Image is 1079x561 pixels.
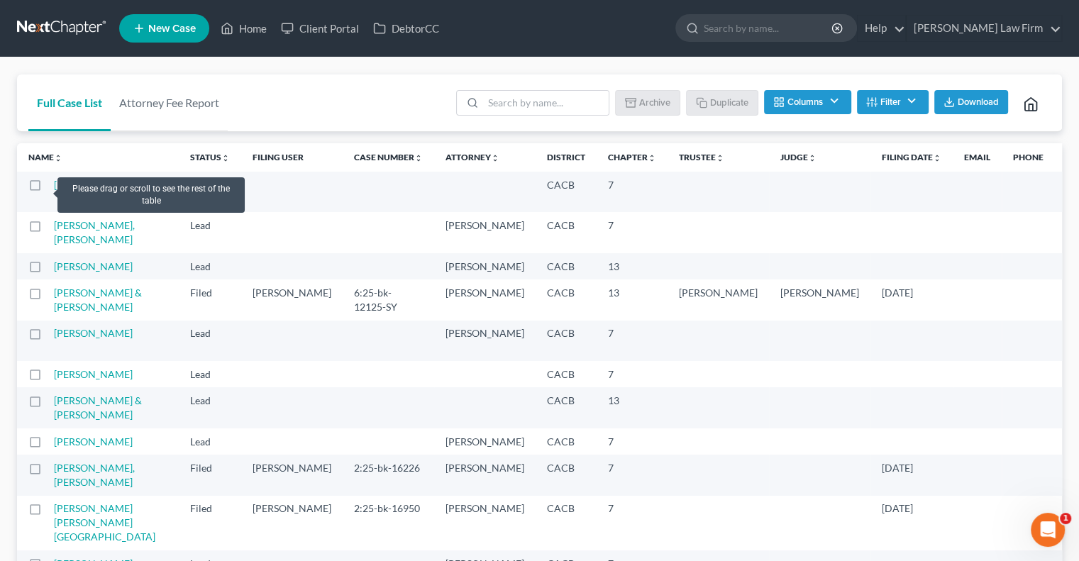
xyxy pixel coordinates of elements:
[274,16,366,41] a: Client Portal
[343,279,434,320] td: 6:25-bk-12125-SY
[608,152,656,162] a: Chapterunfold_more
[1031,513,1065,547] iframe: Intercom live chat
[648,154,656,162] i: unfold_more
[536,387,597,428] td: CACB
[148,23,196,34] span: New Case
[764,90,851,114] button: Columns
[536,172,597,212] td: CACB
[179,361,241,387] td: Lead
[870,455,953,495] td: [DATE]
[907,16,1061,41] a: [PERSON_NAME] Law Firm
[483,91,609,115] input: Search by name...
[536,212,597,252] td: CACB
[958,96,999,108] span: Download
[536,279,597,320] td: CACB
[536,253,597,279] td: CACB
[354,152,423,162] a: Case Numberunfold_more
[668,279,769,320] td: [PERSON_NAME]
[434,428,536,455] td: [PERSON_NAME]
[536,428,597,455] td: CACB
[54,435,133,448] a: [PERSON_NAME]
[434,455,536,495] td: [PERSON_NAME]
[536,496,597,550] td: CACB
[54,260,133,272] a: [PERSON_NAME]
[716,154,724,162] i: unfold_more
[597,428,668,455] td: 7
[179,387,241,428] td: Lead
[343,496,434,550] td: 2:25-bk-16950
[536,455,597,495] td: CACB
[221,154,230,162] i: unfold_more
[597,172,668,212] td: 7
[1060,513,1071,524] span: 1
[179,321,241,361] td: Lead
[536,143,597,172] th: District
[434,496,536,550] td: [PERSON_NAME]
[434,253,536,279] td: [PERSON_NAME]
[366,16,446,41] a: DebtorCC
[179,253,241,279] td: Lead
[434,321,536,361] td: [PERSON_NAME]
[28,74,111,131] a: Full Case List
[536,321,597,361] td: CACB
[241,496,343,550] td: [PERSON_NAME]
[446,152,499,162] a: Attorneyunfold_more
[597,321,668,361] td: 7
[57,177,244,213] div: Please drag or scroll to see the rest of the table
[491,154,499,162] i: unfold_more
[214,16,274,41] a: Home
[434,212,536,252] td: [PERSON_NAME]
[54,368,133,380] a: [PERSON_NAME]
[870,279,953,320] td: [DATE]
[54,502,155,543] a: [PERSON_NAME] [PERSON_NAME][GEOGRAPHIC_DATA]
[241,455,343,495] td: [PERSON_NAME]
[934,90,1008,114] button: Download
[769,279,870,320] td: [PERSON_NAME]
[953,143,1002,172] th: Email
[857,90,929,114] button: Filter
[933,154,941,162] i: unfold_more
[54,287,142,313] a: [PERSON_NAME] & [PERSON_NAME]
[54,462,135,488] a: [PERSON_NAME], [PERSON_NAME]
[54,327,133,339] a: [PERSON_NAME]
[111,74,228,131] a: Attorney Fee Report
[179,496,241,550] td: Filed
[870,496,953,550] td: [DATE]
[179,212,241,252] td: Lead
[54,219,135,245] a: [PERSON_NAME], [PERSON_NAME]
[190,152,230,162] a: Statusunfold_more
[241,143,343,172] th: Filing User
[882,152,941,162] a: Filing Dateunfold_more
[414,154,423,162] i: unfold_more
[179,428,241,455] td: Lead
[241,279,343,320] td: [PERSON_NAME]
[28,152,62,162] a: Nameunfold_more
[434,279,536,320] td: [PERSON_NAME]
[858,16,905,41] a: Help
[597,253,668,279] td: 13
[597,455,668,495] td: 7
[597,387,668,428] td: 13
[597,361,668,387] td: 7
[179,172,241,212] td: Lead
[597,212,668,252] td: 7
[597,496,668,550] td: 7
[780,152,817,162] a: Judgeunfold_more
[704,15,834,41] input: Search by name...
[343,455,434,495] td: 2:25-bk-16226
[536,361,597,387] td: CACB
[54,394,142,421] a: [PERSON_NAME] & [PERSON_NAME]
[679,152,724,162] a: Trusteeunfold_more
[179,455,241,495] td: Filed
[179,279,241,320] td: Filed
[597,279,668,320] td: 13
[808,154,817,162] i: unfold_more
[54,154,62,162] i: unfold_more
